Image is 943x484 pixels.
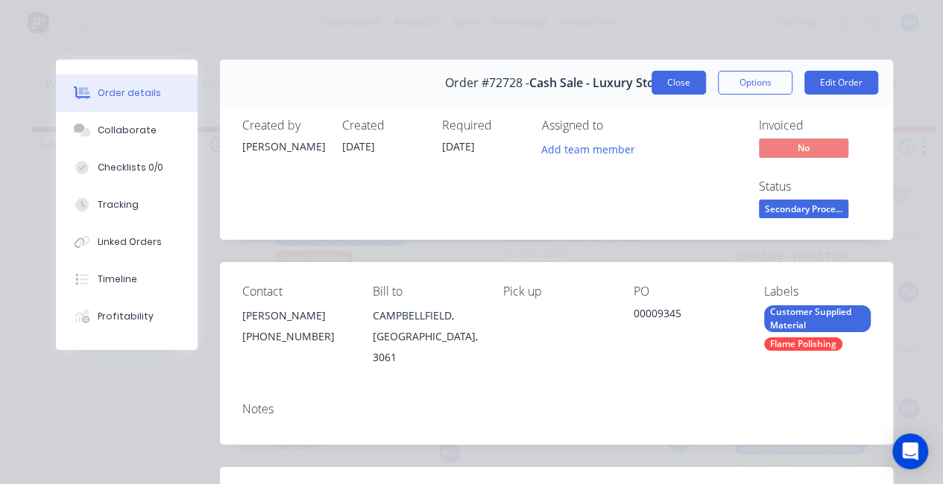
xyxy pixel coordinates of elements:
[98,124,157,137] div: Collaborate
[56,112,198,149] button: Collaborate
[764,284,871,299] div: Labels
[764,305,871,332] div: Customer Supplied Material
[764,337,842,351] div: Flame Polishing
[759,200,848,218] span: Secondary Proce...
[373,305,479,368] div: CAMPBELLFIELD, [GEOGRAPHIC_DATA], 3061
[445,76,529,90] span: Order #72728 -
[442,118,524,133] div: Required
[98,310,154,323] div: Profitability
[759,138,848,157] span: No
[98,86,161,100] div: Order details
[56,223,198,261] button: Linked Orders
[98,235,162,249] div: Linked Orders
[892,433,928,469] div: Open Intercom Messenger
[242,305,349,353] div: [PERSON_NAME][PHONE_NUMBER]
[56,149,198,186] button: Checklists 0/0
[242,402,871,416] div: Notes
[652,71,706,95] button: Close
[242,138,324,154] div: [PERSON_NAME]
[56,298,198,335] button: Profitability
[342,118,424,133] div: Created
[342,139,375,153] span: [DATE]
[534,138,643,159] button: Add team member
[56,74,198,112] button: Order details
[242,305,349,326] div: [PERSON_NAME]
[542,118,691,133] div: Assigned to
[56,186,198,223] button: Tracking
[242,284,349,299] div: Contact
[759,200,848,222] button: Secondary Proce...
[56,261,198,298] button: Timeline
[442,139,475,153] span: [DATE]
[503,284,610,299] div: Pick up
[98,198,139,211] div: Tracking
[98,161,163,174] div: Checklists 0/0
[542,138,643,159] button: Add team member
[634,284,740,299] div: PO
[634,305,740,326] div: 00009345
[759,179,871,194] div: Status
[242,326,349,347] div: [PHONE_NUMBER]
[242,118,324,133] div: Created by
[804,71,878,95] button: Edit Order
[373,284,479,299] div: Bill to
[529,76,669,90] span: Cash Sale - Luxury Stone
[759,118,871,133] div: Invoiced
[98,273,137,286] div: Timeline
[718,71,792,95] button: Options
